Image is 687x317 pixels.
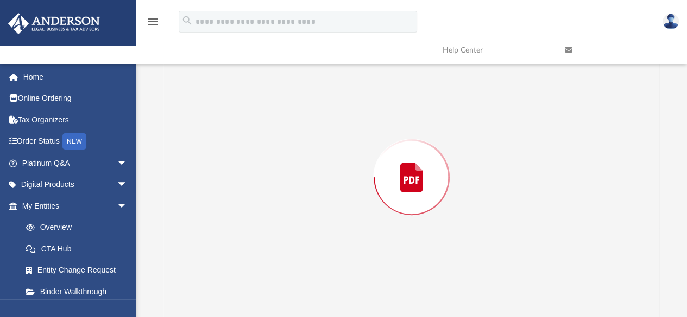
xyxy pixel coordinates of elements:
[147,21,160,28] a: menu
[8,109,144,131] a: Tax Organizers
[8,174,144,196] a: Digital Productsarrow_drop_down
[15,238,144,260] a: CTA Hub
[147,15,160,28] i: menu
[117,152,138,174] span: arrow_drop_down
[5,13,103,34] img: Anderson Advisors Platinum Portal
[434,29,557,72] a: Help Center
[181,15,193,27] i: search
[62,133,86,150] div: NEW
[15,281,144,302] a: Binder Walkthrough
[117,174,138,196] span: arrow_drop_down
[117,195,138,217] span: arrow_drop_down
[8,66,144,88] a: Home
[8,152,144,174] a: Platinum Q&Aarrow_drop_down
[15,260,144,281] a: Entity Change Request
[8,131,144,153] a: Order StatusNEW
[663,14,679,29] img: User Pic
[8,88,144,109] a: Online Ordering
[8,195,144,217] a: My Entitiesarrow_drop_down
[15,217,144,238] a: Overview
